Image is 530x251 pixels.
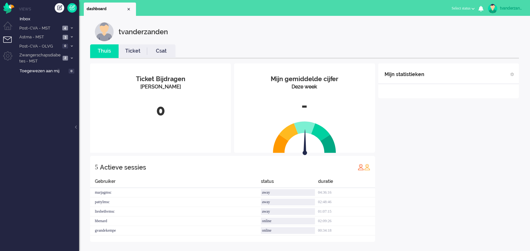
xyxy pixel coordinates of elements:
span: 0 [62,44,68,48]
a: Omnidesk [3,4,14,9]
div: Mijn statistieken [385,68,424,81]
div: Deze week [239,83,370,91]
img: semi_circle.svg [273,121,336,153]
li: Dashboard menu [3,22,17,36]
a: tvanderzanden [487,4,524,13]
div: tvanderzanden [500,5,524,11]
div: tvanderzanden [119,22,168,41]
div: Creëer ticket [55,3,64,13]
a: Ticket [119,48,147,55]
div: 02:48:46 [318,197,375,207]
img: profile_red.svg [358,164,364,170]
button: Select status [448,4,478,13]
div: Mijn gemiddelde cijfer [239,74,370,84]
div: away [261,189,315,196]
div: hbenard [90,216,261,226]
div: online [261,218,315,224]
span: Zwangerschapsdiabetes - MST [18,52,61,64]
span: 2 [63,56,68,61]
div: 0 [95,100,226,121]
div: 5 [95,161,98,173]
div: 04:36:16 [318,188,375,197]
li: Select status [448,2,478,16]
span: dashboard [87,6,126,12]
img: arrow.svg [291,129,318,157]
span: 0 [69,69,74,74]
div: pattylmsc [90,197,261,207]
a: Quick Ticket [67,3,77,13]
li: Thuis [90,44,119,58]
div: marjagmsc [90,188,261,197]
div: 00:34:18 [318,226,375,235]
div: [PERSON_NAME] [95,83,226,91]
img: flow_omnibird.svg [3,3,14,14]
div: Gebruiker [90,178,261,188]
div: away [261,199,315,205]
span: Post-CVA - MST [18,25,60,31]
li: Csat [147,44,176,58]
span: Astma - MST [18,34,61,40]
div: liesbethvmsc [90,207,261,216]
li: Ticket [119,44,147,58]
div: away [261,208,315,215]
li: Tickets menu [3,36,17,51]
div: 02:09:26 [318,216,375,226]
span: Toegewezen aan mij [20,68,67,74]
div: status [261,178,318,188]
a: Csat [147,48,176,55]
img: profile_orange.svg [364,164,370,170]
div: Actieve sessies [100,161,146,174]
div: duratie [318,178,375,188]
a: Inbox [18,15,79,22]
span: Select status [452,6,471,10]
div: Close tab [126,7,131,12]
div: - [239,95,370,116]
div: online [261,227,315,234]
div: 01:07:15 [318,207,375,216]
a: Thuis [90,48,119,55]
li: Views [19,6,79,12]
span: 4 [62,26,68,30]
div: gvandekempe [90,226,261,235]
span: 3 [63,35,68,40]
img: avatar [488,4,497,13]
span: Post-CVA - OLVG [18,43,60,49]
li: Dashboard [84,3,136,16]
img: customer.svg [95,22,114,41]
div: Ticket Bijdragen [95,74,226,84]
li: Admin menu [3,51,17,66]
span: Inbox [20,16,79,22]
a: Toegewezen aan mij 0 [18,67,79,74]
